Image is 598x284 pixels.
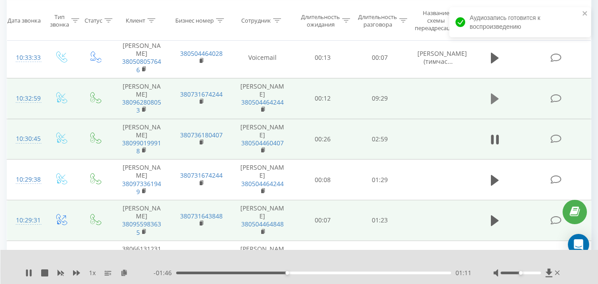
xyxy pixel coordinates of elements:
[231,200,294,241] td: [PERSON_NAME]
[154,268,176,277] span: - 01:46
[241,220,284,228] a: 380504464848
[85,17,102,24] div: Статус
[241,179,284,188] a: 380504464244
[231,241,294,281] td: [PERSON_NAME]
[180,171,223,179] a: 380731674244
[112,78,171,119] td: [PERSON_NAME]
[231,38,294,78] td: Voicemail
[50,13,69,28] div: Тип звонка
[16,171,35,188] div: 10:29:38
[112,119,171,160] td: [PERSON_NAME]
[180,131,223,139] a: 380736180407
[351,78,409,119] td: 09:29
[241,17,271,24] div: Сотрудник
[231,78,294,119] td: [PERSON_NAME]
[112,200,171,241] td: [PERSON_NAME]
[455,268,471,277] span: 01:11
[351,119,409,160] td: 02:59
[568,234,589,255] div: Open Intercom Messenger
[112,241,171,281] td: 380661312319
[122,220,161,236] a: 380955983635
[351,200,409,241] td: 01:23
[449,7,591,37] div: Аудиозапись готовится к воспроизведению
[417,49,467,66] span: [PERSON_NAME] (тимчас...
[294,119,351,160] td: 00:26
[351,160,409,200] td: 01:29
[301,13,340,28] div: Длительность ожидания
[351,241,409,281] td: 00:00
[294,200,351,241] td: 00:07
[122,98,161,114] a: 380962808053
[122,179,161,196] a: 380973361949
[112,160,171,200] td: [PERSON_NAME]
[351,38,409,78] td: 00:07
[89,268,96,277] span: 1 x
[16,49,35,66] div: 10:33:33
[231,160,294,200] td: [PERSON_NAME]
[294,160,351,200] td: 00:08
[175,17,214,24] div: Бизнес номер
[415,9,457,32] div: Название схемы переадресации
[8,17,41,24] div: Дата звонка
[294,38,351,78] td: 00:13
[358,13,397,28] div: Длительность разговора
[241,98,284,106] a: 380504464244
[122,139,161,155] a: 380990199918
[112,38,171,78] td: [PERSON_NAME]
[16,130,35,148] div: 10:30:45
[285,271,289,275] div: Accessibility label
[519,271,522,275] div: Accessibility label
[582,10,588,18] button: close
[16,90,35,107] div: 10:32:59
[294,241,351,281] td: 00:41
[126,17,145,24] div: Клиент
[241,139,284,147] a: 380504460407
[294,78,351,119] td: 00:12
[231,119,294,160] td: [PERSON_NAME]
[180,90,223,98] a: 380731674244
[122,57,161,74] a: 380508057646
[180,212,223,220] a: 380731643848
[180,49,223,58] a: 380504464028
[16,212,35,229] div: 10:29:31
